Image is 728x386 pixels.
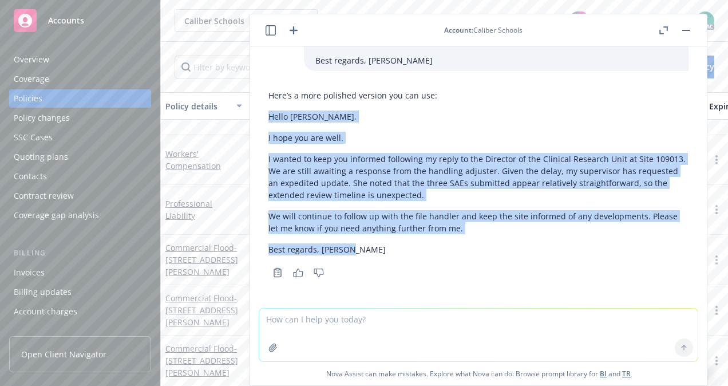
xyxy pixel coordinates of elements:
[14,283,72,301] div: Billing updates
[184,15,283,27] span: Caliber Schools
[165,343,238,378] span: - [STREET_ADDRESS][PERSON_NAME]
[268,153,689,201] p: I wanted to keep you informed following my reply to the Director of the Clinical Research Unit at...
[9,283,151,301] a: Billing updates
[14,302,77,321] div: Account charges
[9,89,151,108] a: Policies
[14,89,42,108] div: Policies
[9,128,151,147] a: SSC Cases
[268,132,689,144] p: I hope you are well.
[9,206,151,224] a: Coverage gap analysis
[710,354,723,368] a: more
[165,148,221,171] a: Workers' Compensation
[9,263,151,282] a: Invoices
[617,9,640,32] a: Report a Bug
[9,167,151,186] a: Contacts
[9,322,151,340] a: Installment plans
[9,70,151,88] a: Coverage
[165,293,238,328] span: - [STREET_ADDRESS][PERSON_NAME]
[165,242,238,277] a: Commercial Flood
[165,100,230,112] div: Policy details
[710,253,723,267] a: more
[9,148,151,166] a: Quoting plans
[161,92,247,120] button: Policy details
[14,70,49,88] div: Coverage
[175,9,318,32] button: Caliber Schools
[14,322,81,340] div: Installment plans
[48,16,84,25] span: Accounts
[268,89,689,101] p: Here’s a more polished version you can use:
[165,198,212,221] a: Professional Liability
[310,265,328,281] button: Thumbs down
[643,9,666,32] a: Search
[14,109,70,127] div: Policy changes
[14,187,74,205] div: Contract review
[268,243,689,255] p: Best regards, [PERSON_NAME]
[175,56,373,78] input: Filter by keyword...
[9,302,151,321] a: Account charges
[444,25,472,35] span: Account
[14,263,45,282] div: Invoices
[165,293,238,328] a: Commercial Flood
[268,111,689,123] p: Hello [PERSON_NAME],
[14,206,99,224] div: Coverage gap analysis
[577,11,587,22] div: 99+
[14,50,49,69] div: Overview
[9,50,151,69] a: Overview
[9,187,151,205] a: Contract review
[696,11,714,30] img: photo
[444,25,523,35] div: : Caliber Schools
[710,153,723,167] a: more
[710,304,723,317] a: more
[14,148,68,166] div: Quoting plans
[670,9,693,32] a: Switch app
[247,92,390,120] button: Lines of coverage
[255,362,702,385] span: Nova Assist can make mistakes. Explore what Nova can do: Browse prompt library for and
[268,210,689,234] p: We will continue to follow up with the file handler and keep the site informed of any development...
[315,54,677,66] p: Best regards, ​​​​​​​[PERSON_NAME]
[9,109,151,127] a: Policy changes
[710,203,723,216] a: more
[165,343,238,378] a: Commercial Flood
[14,128,53,147] div: SSC Cases
[14,167,47,186] div: Contacts
[622,369,631,379] a: TR
[9,247,151,259] div: Billing
[272,267,283,278] svg: Copy to clipboard
[21,348,106,360] span: Open Client Navigator
[9,5,151,37] a: Accounts
[600,369,607,379] a: BI
[165,242,238,277] span: - [STREET_ADDRESS][PERSON_NAME]
[591,9,614,32] a: Stop snowing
